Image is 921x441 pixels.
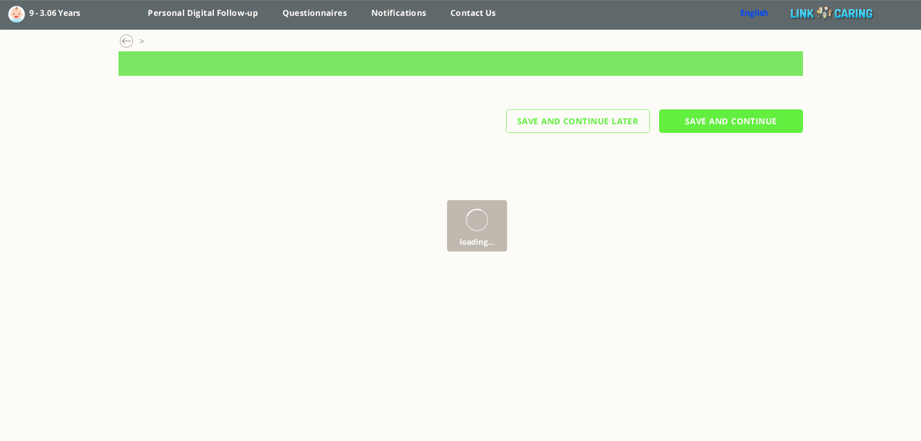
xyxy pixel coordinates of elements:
a: English [740,7,768,18]
img: childBoyIcon.png [8,6,25,23]
a: Personal Digital Follow-up [148,8,258,27]
label: loading... [447,235,507,251]
a: Contact Us [450,8,496,27]
img: linkCaringLogo_03.png [791,6,874,21]
a: Questionnaires [283,8,347,27]
a: Notifications [371,8,426,27]
label: 9 - 3.06 Years [29,4,83,22]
